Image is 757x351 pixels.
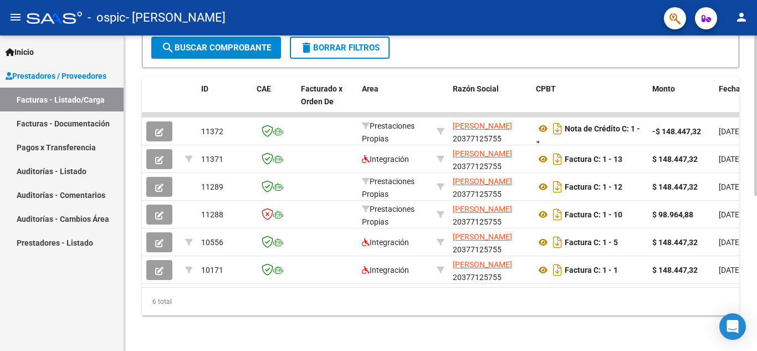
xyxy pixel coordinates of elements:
[719,313,746,340] div: Open Intercom Messenger
[201,155,223,164] span: 11371
[719,266,741,274] span: [DATE]
[453,232,512,241] span: [PERSON_NAME]
[300,41,313,54] mat-icon: delete
[201,127,223,136] span: 11372
[362,121,415,143] span: Prestaciones Propias
[565,210,622,219] strong: Factura C: 1 - 10
[719,210,741,219] span: [DATE]
[126,6,226,30] span: - [PERSON_NAME]
[652,238,698,247] strong: $ 148.447,32
[648,77,714,126] datatable-header-cell: Monto
[9,11,22,24] mat-icon: menu
[142,288,739,316] div: 6 total
[652,182,698,191] strong: $ 148.447,32
[719,127,741,136] span: [DATE]
[550,120,565,138] i: Descargar documento
[161,41,175,54] mat-icon: search
[296,77,357,126] datatable-header-cell: Facturado x Orden De
[531,77,648,126] datatable-header-cell: CPBT
[88,6,126,30] span: - ospic
[201,210,223,219] span: 11288
[448,77,531,126] datatable-header-cell: Razón Social
[565,182,622,191] strong: Factura C: 1 - 12
[151,37,281,59] button: Buscar Comprobante
[652,266,698,274] strong: $ 148.447,32
[652,127,701,136] strong: -$ 148.447,32
[536,124,640,148] strong: Nota de Crédito C: 1 - 1
[565,155,622,164] strong: Factura C: 1 - 13
[652,84,675,93] span: Monto
[453,147,527,171] div: 20377125755
[453,258,527,282] div: 20377125755
[362,238,409,247] span: Integración
[301,84,342,106] span: Facturado x Orden De
[6,70,106,82] span: Prestadores / Proveedores
[550,233,565,251] i: Descargar documento
[201,182,223,191] span: 11289
[550,150,565,168] i: Descargar documento
[453,84,499,93] span: Razón Social
[536,84,556,93] span: CPBT
[252,77,296,126] datatable-header-cell: CAE
[201,84,208,93] span: ID
[201,266,223,274] span: 10171
[362,266,409,274] span: Integración
[735,11,748,24] mat-icon: person
[652,155,698,164] strong: $ 148.447,32
[362,205,415,226] span: Prestaciones Propias
[453,175,527,199] div: 20377125755
[6,46,34,58] span: Inicio
[550,261,565,279] i: Descargar documento
[201,238,223,247] span: 10556
[257,84,271,93] span: CAE
[453,121,512,130] span: [PERSON_NAME]
[300,43,380,53] span: Borrar Filtros
[362,177,415,199] span: Prestaciones Propias
[362,84,378,93] span: Area
[550,206,565,223] i: Descargar documento
[719,182,741,191] span: [DATE]
[719,238,741,247] span: [DATE]
[161,43,271,53] span: Buscar Comprobante
[357,77,432,126] datatable-header-cell: Area
[565,238,618,247] strong: Factura C: 1 - 5
[453,120,527,143] div: 20377125755
[719,155,741,164] span: [DATE]
[565,266,618,274] strong: Factura C: 1 - 1
[652,210,693,219] strong: $ 98.964,88
[362,155,409,164] span: Integración
[290,37,390,59] button: Borrar Filtros
[550,178,565,196] i: Descargar documento
[453,149,512,158] span: [PERSON_NAME]
[453,177,512,186] span: [PERSON_NAME]
[453,231,527,254] div: 20377125755
[197,77,252,126] datatable-header-cell: ID
[453,260,512,269] span: [PERSON_NAME]
[453,205,512,213] span: [PERSON_NAME]
[453,203,527,226] div: 20377125755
